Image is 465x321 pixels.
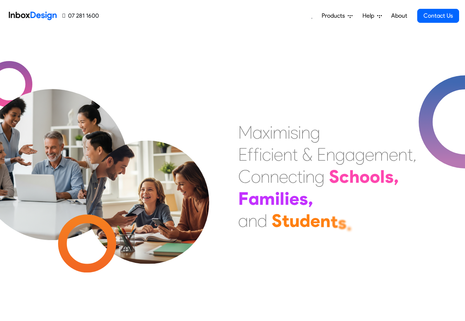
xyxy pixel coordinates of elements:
div: e [274,143,283,165]
a: Help [360,8,385,23]
div: m [259,188,275,210]
div: a [238,210,248,232]
div: . [347,213,352,235]
div: n [398,143,407,165]
div: c [288,165,297,188]
a: 07 281 1600 [62,11,99,20]
a: Contact Us [417,9,459,23]
div: n [301,121,310,143]
img: parents_with_child.png [71,110,225,264]
div: m [273,121,287,143]
div: C [238,165,251,188]
div: F [238,188,248,210]
div: o [370,165,380,188]
div: o [251,165,261,188]
div: g [310,121,320,143]
div: i [303,165,305,188]
div: m [374,143,389,165]
div: e [389,143,398,165]
div: i [298,121,301,143]
div: s [385,165,394,188]
div: n [261,165,270,188]
div: e [279,165,288,188]
div: x [262,121,270,143]
div: g [335,143,345,165]
div: t [282,210,289,232]
div: n [248,210,257,232]
div: M [238,121,253,143]
div: n [305,165,315,188]
a: Products [319,8,355,23]
div: & [302,143,312,165]
span: Help [362,11,377,20]
div: a [253,121,262,143]
div: i [275,188,280,210]
div: c [339,165,349,188]
div: g [315,165,325,188]
div: f [253,143,259,165]
div: h [349,165,360,188]
div: e [289,188,299,210]
div: , [394,165,399,188]
div: s [290,121,298,143]
div: t [330,210,338,232]
div: o [360,165,370,188]
div: i [287,121,290,143]
div: s [338,212,347,234]
div: S [272,210,282,232]
div: , [413,143,416,165]
div: t [292,143,298,165]
div: l [280,188,285,210]
div: E [317,143,326,165]
div: e [365,143,374,165]
div: i [270,121,273,143]
div: l [380,165,385,188]
div: d [300,210,310,232]
div: t [407,143,413,165]
div: u [289,210,300,232]
a: About [389,8,409,23]
div: n [283,143,292,165]
div: i [259,143,262,165]
div: n [326,143,335,165]
div: Maximising Efficient & Engagement, Connecting Schools, Families, and Students. [238,121,416,232]
div: d [257,210,267,232]
div: a [345,143,355,165]
div: f [247,143,253,165]
div: i [285,188,289,210]
div: n [320,210,330,232]
div: E [238,143,247,165]
div: S [329,165,339,188]
div: g [355,143,365,165]
div: s [299,188,308,210]
div: a [248,188,259,210]
div: , [308,188,313,210]
span: Products [322,11,348,20]
div: i [271,143,274,165]
div: c [262,143,271,165]
div: t [297,165,303,188]
div: n [270,165,279,188]
div: e [310,210,320,232]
